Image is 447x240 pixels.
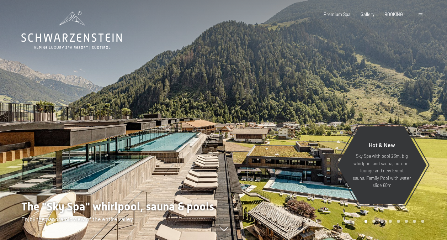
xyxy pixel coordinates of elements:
div: Carousel Page 3 [381,220,384,223]
div: Carousel Page 7 [413,220,416,223]
div: Carousel Page 8 [421,220,424,223]
div: Carousel Page 1 (Current Slide) [364,220,368,223]
a: BOOKING [384,11,403,17]
div: Carousel Page 6 [405,220,408,223]
div: Carousel Page 2 [372,220,376,223]
a: Premium Spa [324,11,351,17]
span: Hot & New [369,141,395,148]
div: Carousel Pagination [362,220,424,223]
a: Hot & New Sky Spa with pool 23m, big whirlpool and sauna, outdoor lounge and new Event sauna, Fam... [337,126,427,204]
div: Carousel Page 5 [397,220,400,223]
div: Carousel Page 4 [389,220,392,223]
a: Gallery [361,11,374,17]
p: Sky Spa with pool 23m, big whirlpool and sauna, outdoor lounge and new Event sauna, Family Pool w... [351,152,413,189]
